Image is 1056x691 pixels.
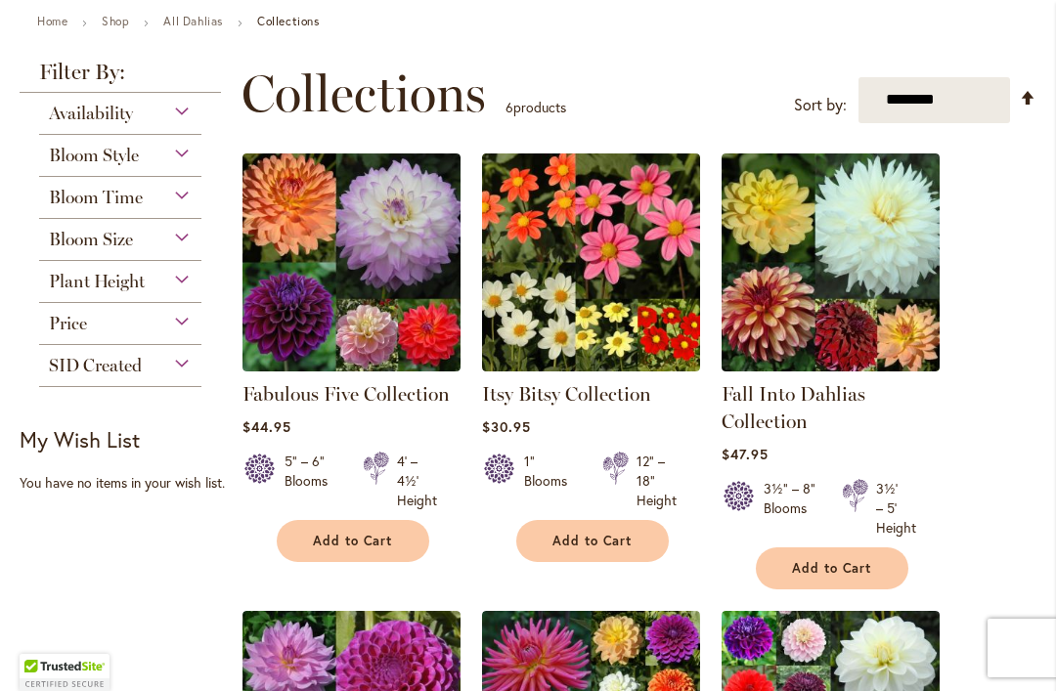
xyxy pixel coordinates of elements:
[482,357,700,375] a: Itsy Bitsy Collection
[49,145,139,166] span: Bloom Style
[876,479,916,538] div: 3½' – 5' Height
[20,473,232,493] div: You have no items in your wish list.
[49,103,133,124] span: Availability
[552,533,633,549] span: Add to Cart
[397,452,437,510] div: 4' – 4½' Height
[482,153,700,371] img: Itsy Bitsy Collection
[313,533,393,549] span: Add to Cart
[516,520,669,562] button: Add to Cart
[49,229,133,250] span: Bloom Size
[756,547,908,589] button: Add to Cart
[49,187,143,208] span: Bloom Time
[163,14,223,28] a: All Dahlias
[285,452,339,510] div: 5" – 6" Blooms
[49,355,142,376] span: SID Created
[722,445,769,463] span: $47.95
[722,382,865,433] a: Fall Into Dahlias Collection
[242,417,291,436] span: $44.95
[482,417,531,436] span: $30.95
[102,14,129,28] a: Shop
[37,14,67,28] a: Home
[242,382,450,406] a: Fabulous Five Collection
[764,479,818,538] div: 3½" – 8" Blooms
[20,62,221,93] strong: Filter By:
[242,65,486,123] span: Collections
[637,452,677,510] div: 12" – 18" Height
[722,153,940,371] img: Fall Into Dahlias Collection
[506,92,566,123] p: products
[257,14,320,28] strong: Collections
[49,271,145,292] span: Plant Height
[49,313,87,334] span: Price
[524,452,579,510] div: 1" Blooms
[20,425,140,453] strong: My Wish List
[482,382,651,406] a: Itsy Bitsy Collection
[722,357,940,375] a: Fall Into Dahlias Collection
[15,622,69,676] iframe: Launch Accessibility Center
[792,560,872,577] span: Add to Cart
[794,87,847,123] label: Sort by:
[242,153,461,371] img: Fabulous Five Collection
[242,357,461,375] a: Fabulous Five Collection
[506,98,513,116] span: 6
[277,520,429,562] button: Add to Cart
